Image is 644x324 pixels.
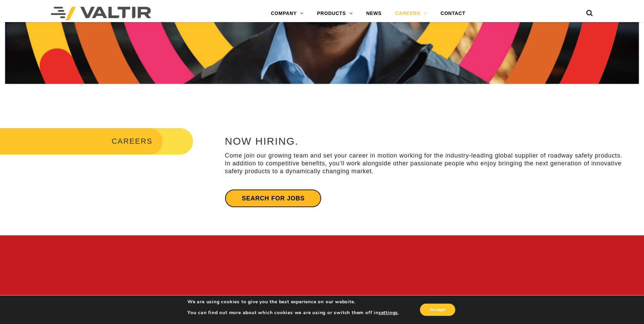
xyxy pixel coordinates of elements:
[51,7,151,20] img: Valtir
[379,310,398,316] button: settings
[434,7,472,20] a: CONTACT
[187,310,399,316] p: You can find out more about which cookies we are using or switch them off in .
[225,136,626,147] h2: NOW HIRING.
[225,189,321,208] a: Search for jobs
[225,152,626,176] p: Come join our growing team and set your career in motion working for the industry-leading global ...
[310,7,360,20] a: PRODUCTS
[360,7,388,20] a: NEWS
[388,7,434,20] a: CAREERS
[264,7,310,20] a: COMPANY
[187,299,399,305] p: We are using cookies to give you the best experience on our website.
[420,304,455,316] button: Accept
